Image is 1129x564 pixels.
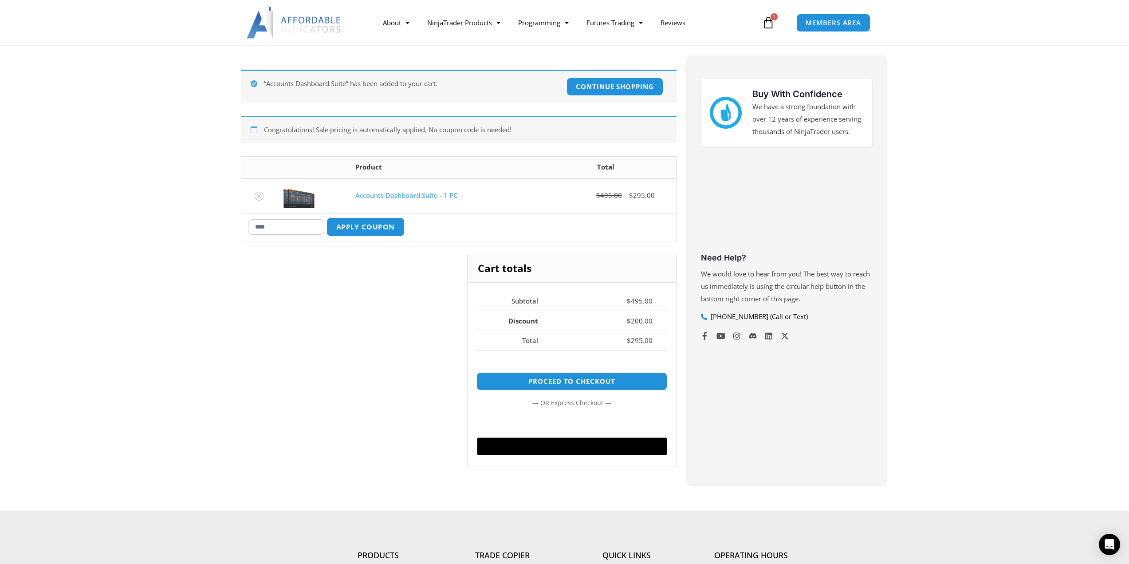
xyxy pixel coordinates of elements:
[627,336,631,345] span: $
[468,255,676,283] h2: Cart totals
[749,10,788,35] a: 1
[752,101,863,138] p: We have a strong foundation with over 12 years of experience serving thousands of NinjaTrader users.
[509,12,578,33] a: Programming
[374,12,760,33] nav: Menu
[316,551,441,560] h4: Products
[476,311,553,331] th: Discount
[476,331,553,351] th: Total
[241,116,677,143] div: Congratulations! Sale pricing is automatically applied. No coupon code is needed!
[374,12,418,33] a: About
[476,372,667,390] a: Proceed to checkout
[565,551,689,560] h4: Quick Links
[536,157,676,178] th: Total
[1099,534,1120,555] div: Open Intercom Messenger
[625,316,627,325] span: -
[441,551,565,560] h4: Trade Copier
[708,311,808,323] span: [PHONE_NUMBER] (Call or Text)
[475,414,669,435] iframe: Secure express checkout frame
[596,191,600,200] span: $
[629,191,633,200] span: $
[701,252,872,263] h3: Need Help?
[418,12,509,33] a: NinjaTrader Products
[326,217,404,237] button: Apply coupon
[596,191,622,200] bdi: 495.00
[629,191,655,200] bdi: 295.00
[627,316,653,325] bdi: 200.00
[566,78,663,96] a: Continue shopping
[476,360,667,368] iframe: PayPal Message 1
[476,397,667,409] p: — or —
[477,438,667,455] button: Buy with GPay
[283,183,315,208] img: Screenshot 2024-08-26 155710eeeee | Affordable Indicators – NinjaTrader
[796,14,870,32] a: MEMBERS AREA
[578,12,652,33] a: Futures Trading
[652,12,694,33] a: Reviews
[241,70,677,103] div: “Accounts Dashboard Suite” has been added to your cart.
[701,184,872,250] iframe: Customer reviews powered by Trustpilot
[349,157,535,178] th: Product
[701,269,870,303] span: We would love to hear from you! The best way to reach us immediately is using the circular help b...
[752,87,863,101] h3: Buy With Confidence
[806,20,861,26] span: MEMBERS AREA
[627,336,653,345] bdi: 295.00
[255,192,264,201] a: Remove Accounts Dashboard Suite - 1 PC from cart
[710,97,742,129] img: mark thumbs good 43913 | Affordable Indicators – NinjaTrader
[689,551,813,560] h4: Operating Hours
[771,13,778,20] span: 1
[355,191,457,200] a: Accounts Dashboard Suite - 1 PC
[627,296,653,305] bdi: 495.00
[476,292,553,311] th: Subtotal
[247,7,342,39] img: LogoAI | Affordable Indicators – NinjaTrader
[627,316,631,325] span: $
[627,296,631,305] span: $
